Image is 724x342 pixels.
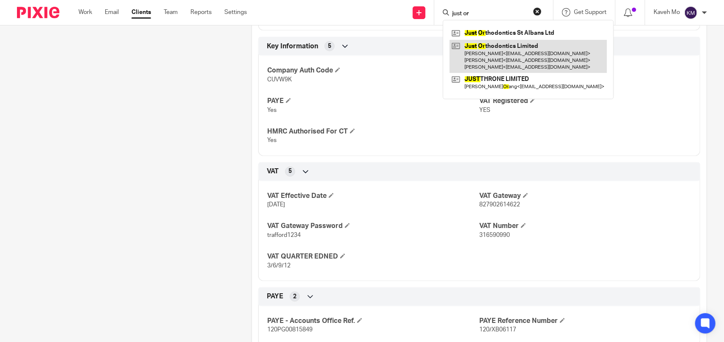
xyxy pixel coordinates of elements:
[533,7,542,16] button: Clear
[267,97,479,106] h4: PAYE
[267,202,285,208] span: [DATE]
[479,202,520,208] span: 827902614622
[267,192,479,200] h4: VAT Effective Date
[267,232,301,238] span: trafford1234
[267,317,479,325] h4: PAYE - Accounts Office Ref.
[224,8,247,17] a: Settings
[684,6,698,19] img: svg%3E
[17,7,59,18] img: Pixie
[267,107,277,113] span: Yes
[479,192,691,200] h4: VAT Gateway
[288,167,292,175] span: 5
[267,292,283,301] span: PAYE
[267,127,479,136] h4: HMRC Authorised For CT
[479,327,516,333] span: 120/XB06117
[131,8,151,17] a: Clients
[105,8,119,17] a: Email
[574,9,607,15] span: Get Support
[267,137,277,143] span: Yes
[267,327,313,333] span: 120PG00815849
[164,8,178,17] a: Team
[78,8,92,17] a: Work
[328,42,331,50] span: 5
[267,42,318,51] span: Key Information
[654,8,680,17] p: Kaveh Mo
[190,8,212,17] a: Reports
[267,66,479,75] h4: Company Auth Code
[267,263,291,269] span: 3/6/9/12
[267,77,292,83] span: CUVW9K
[267,167,279,176] span: VAT
[267,222,479,231] h4: VAT Gateway Password
[479,317,691,325] h4: PAYE Reference Number
[451,10,528,18] input: Search
[267,252,479,261] h4: VAT QUARTER EDNED
[479,107,490,113] span: YES
[479,97,691,106] h4: VAT Registered
[479,222,691,231] h4: VAT Number
[293,292,296,301] span: 2
[479,232,510,238] span: 316590990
